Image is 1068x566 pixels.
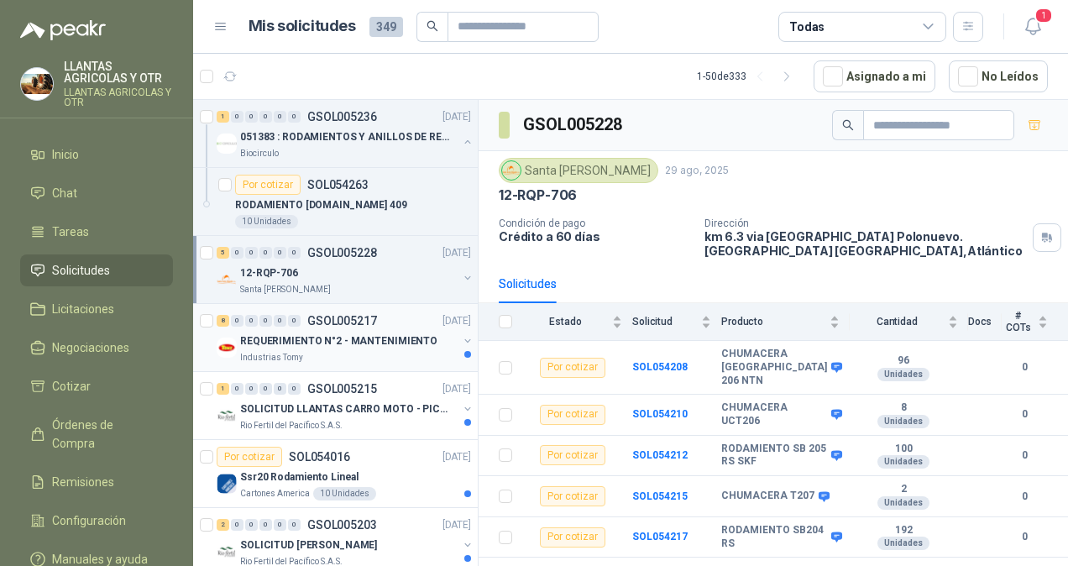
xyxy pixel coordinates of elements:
[52,338,129,357] span: Negociaciones
[249,14,356,39] h1: Mis solicitudes
[20,216,173,248] a: Tareas
[274,315,286,327] div: 0
[235,215,298,228] div: 10 Unidades
[274,111,286,123] div: 0
[721,303,850,341] th: Producto
[442,313,471,329] p: [DATE]
[20,254,173,286] a: Solicitudes
[540,527,605,548] div: Por cotizar
[850,303,968,341] th: Cantidad
[240,419,343,432] p: Rio Fertil del Pacífico S.A.S.
[721,316,826,328] span: Producto
[52,377,91,396] span: Cotizar
[245,247,258,259] div: 0
[20,370,173,402] a: Cotizar
[217,111,229,123] div: 1
[217,542,237,562] img: Company Logo
[235,197,407,213] p: RODAMIENTO [DOMAIN_NAME] 409
[217,315,229,327] div: 8
[499,217,691,229] p: Condición de pago
[64,60,173,84] p: LLANTAS AGRICOLAS Y OTR
[369,17,403,37] span: 349
[704,229,1026,258] p: km 6.3 via [GEOGRAPHIC_DATA] Polonuevo. [GEOGRAPHIC_DATA] [GEOGRAPHIC_DATA] , Atlántico
[20,177,173,209] a: Chat
[240,265,298,281] p: 12-RQP-706
[240,401,449,417] p: SOLICITUD LLANTAS CARRO MOTO - PICHINDE
[240,147,279,160] p: Biocirculo
[259,247,272,259] div: 0
[850,316,945,328] span: Cantidad
[968,303,1003,341] th: Docs
[789,18,825,36] div: Todas
[632,316,698,328] span: Solicitud
[499,158,658,183] div: Santa [PERSON_NAME]
[522,316,609,328] span: Estado
[240,333,437,349] p: REQUERIMIENTO N°2 - MANTENIMIENTO
[288,519,301,531] div: 0
[274,383,286,395] div: 0
[259,383,272,395] div: 0
[502,161,521,180] img: Company Logo
[52,416,157,453] span: Órdenes de Compra
[442,245,471,261] p: [DATE]
[245,315,258,327] div: 0
[193,168,478,236] a: Por cotizarSOL054263RODAMIENTO [DOMAIN_NAME] 40910 Unidades
[842,119,854,131] span: search
[1002,489,1048,505] b: 0
[307,519,377,531] p: GSOL005203
[231,519,243,531] div: 0
[52,300,114,318] span: Licitaciones
[850,401,958,415] b: 8
[193,440,478,508] a: Por cotizarSOL054016[DATE] Company LogoSsr20 Rodamiento LinealCartones America10 Unidades
[20,293,173,325] a: Licitaciones
[632,361,688,373] a: SOL054208
[523,112,625,138] h3: GSOL005228
[217,134,237,154] img: Company Logo
[307,179,369,191] p: SOL054263
[540,358,605,378] div: Por cotizar
[274,519,286,531] div: 0
[231,111,243,123] div: 0
[52,511,126,530] span: Configuración
[20,409,173,459] a: Órdenes de Compra
[231,383,243,395] div: 0
[697,63,800,90] div: 1 - 50 de 333
[632,449,688,461] a: SOL054212
[217,243,474,296] a: 5 0 0 0 0 0 GSOL005228[DATE] Company Logo12-RQP-706Santa [PERSON_NAME]
[721,401,827,427] b: CHUMACERA UCT206
[442,381,471,397] p: [DATE]
[704,217,1026,229] p: Dirección
[259,315,272,327] div: 0
[540,405,605,425] div: Por cotizar
[850,524,958,537] b: 192
[64,87,173,107] p: LLANTAS AGRICOLAS Y OTR
[313,487,376,500] div: 10 Unidades
[307,315,377,327] p: GSOL005217
[877,415,929,428] div: Unidades
[52,145,79,164] span: Inicio
[240,129,449,145] p: 051383 : RODAMIENTOS Y ANILLOS DE RETENCION RUEDAS
[217,519,229,531] div: 2
[217,406,237,426] img: Company Logo
[442,109,471,125] p: [DATE]
[1034,8,1053,24] span: 1
[1002,310,1034,333] span: # COTs
[632,490,688,502] b: SOL054215
[217,447,282,467] div: Por cotizar
[850,443,958,456] b: 100
[721,524,827,550] b: RODAMIENTO SB204 RS
[499,229,691,244] p: Crédito a 60 días
[245,519,258,531] div: 0
[1018,12,1048,42] button: 1
[632,531,688,542] a: SOL054217
[240,469,359,485] p: Ssr20 Rodamiento Lineal
[877,455,929,469] div: Unidades
[1002,303,1068,341] th: # COTs
[217,379,474,432] a: 1 0 0 0 0 0 GSOL005215[DATE] Company LogoSOLICITUD LLANTAS CARRO MOTO - PICHINDERio Fertil del Pa...
[20,20,106,40] img: Logo peakr
[21,68,53,100] img: Company Logo
[877,537,929,550] div: Unidades
[949,60,1048,92] button: No Leídos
